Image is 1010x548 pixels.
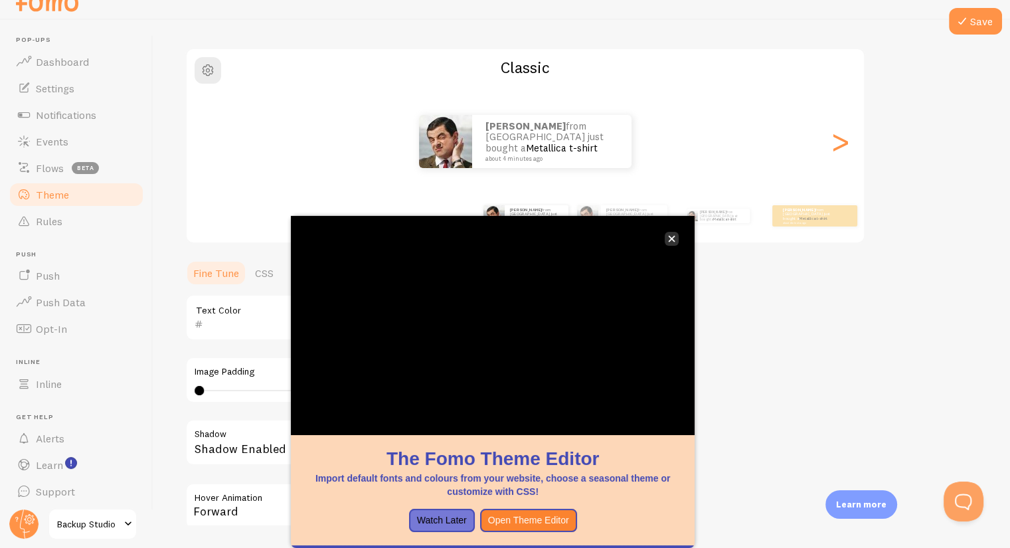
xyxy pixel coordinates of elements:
a: Push [8,262,145,289]
a: Push Data [8,289,145,316]
div: Shadow Enabled [185,419,584,468]
span: Theme [36,188,69,201]
a: Dashboard [8,48,145,75]
strong: [PERSON_NAME] [700,210,726,214]
span: Notifications [36,108,96,122]
div: Forward [185,483,584,529]
p: Import default fonts and colours from your website, choose a seasonal theme or customize with CSS! [307,472,679,498]
div: Next slide [832,94,848,189]
a: Opt-In [8,316,145,342]
button: Open Theme Editor [480,509,577,533]
a: Learn [8,452,145,478]
span: Events [36,135,68,148]
a: Flows beta [8,155,145,181]
span: Alerts [36,432,64,445]
a: Rules [8,208,145,234]
a: Support [8,478,145,505]
a: Metallica t-shirt [526,141,598,154]
a: CSS [247,260,282,286]
small: about 4 minutes ago [783,221,835,224]
span: Flows [36,161,64,175]
img: Fomo [687,211,697,221]
p: from [GEOGRAPHIC_DATA] just bought a [485,121,618,162]
a: Fine Tune [185,260,247,286]
span: Backup Studio [57,516,120,532]
span: Opt-In [36,322,67,335]
span: Pop-ups [16,36,145,45]
p: from [GEOGRAPHIC_DATA] just bought a [783,207,836,224]
div: Learn more [825,490,897,519]
a: Metallica t-shirt [799,216,827,221]
p: from [GEOGRAPHIC_DATA] just bought a [510,207,563,224]
span: Get Help [16,413,145,422]
span: Learn [36,458,63,472]
a: Events [8,128,145,155]
span: Push [16,250,145,259]
img: Fomo [419,115,472,168]
strong: [PERSON_NAME] [606,207,638,213]
iframe: Help Scout Beacon - Open [944,482,983,521]
a: Inline [8,371,145,397]
button: Save [949,8,1002,35]
a: Settings [8,75,145,102]
p: from [GEOGRAPHIC_DATA] just bought a [700,209,744,223]
strong: [PERSON_NAME] [783,207,815,213]
a: Metallica t-shirt [713,217,736,221]
p: from [GEOGRAPHIC_DATA] just bought a [606,207,662,224]
span: Push [36,269,60,282]
strong: [PERSON_NAME] [510,207,542,213]
span: Settings [36,82,74,95]
span: Rules [36,215,62,228]
span: beta [72,162,99,174]
div: The Fomo Theme EditorImport default fonts and colours from your website, choose a seasonal theme ... [291,216,695,548]
button: Watch Later [409,509,475,533]
label: Image Padding [195,366,574,378]
span: Support [36,485,75,498]
img: Fomo [483,205,505,227]
a: Alerts [8,425,145,452]
strong: [PERSON_NAME] [485,120,566,132]
a: Backup Studio [48,508,137,540]
img: Fomo [577,205,598,227]
span: Push Data [36,296,86,309]
small: about 4 minutes ago [485,155,614,162]
span: Inline [16,358,145,367]
svg: <p>Watch New Feature Tutorials!</p> [65,457,77,469]
span: Dashboard [36,55,89,68]
span: Inline [36,377,62,391]
a: Theme [8,181,145,208]
button: close, [665,232,679,246]
h2: Classic [187,57,864,78]
a: Notifications [8,102,145,128]
h1: The Fomo Theme Editor [307,446,679,472]
p: Learn more [836,498,886,511]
